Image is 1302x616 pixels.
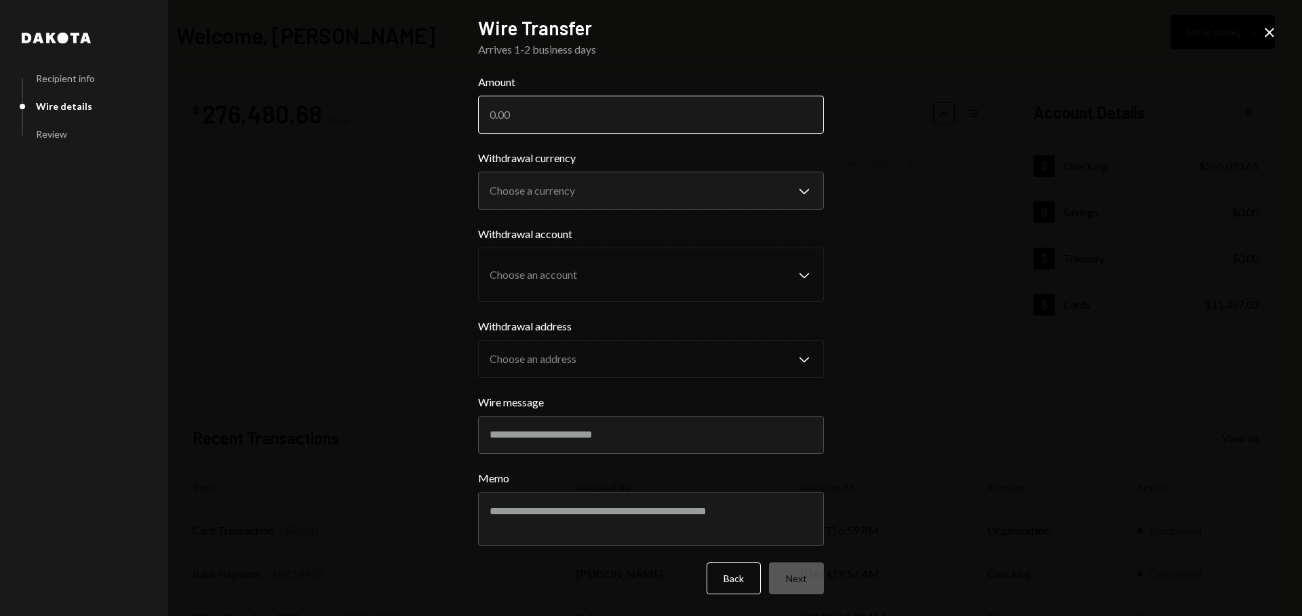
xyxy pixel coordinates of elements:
[478,41,824,58] div: Arrives 1-2 business days
[478,172,824,210] button: Withdrawal currency
[36,73,95,84] div: Recipient info
[478,74,824,90] label: Amount
[478,226,824,242] label: Withdrawal account
[478,248,824,302] button: Withdrawal account
[478,96,824,134] input: 0.00
[36,128,67,140] div: Review
[478,340,824,378] button: Withdrawal address
[36,100,92,112] div: Wire details
[478,15,824,41] h2: Wire Transfer
[478,470,824,486] label: Memo
[707,562,761,594] button: Back
[478,150,824,166] label: Withdrawal currency
[478,394,824,410] label: Wire message
[478,318,824,334] label: Withdrawal address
